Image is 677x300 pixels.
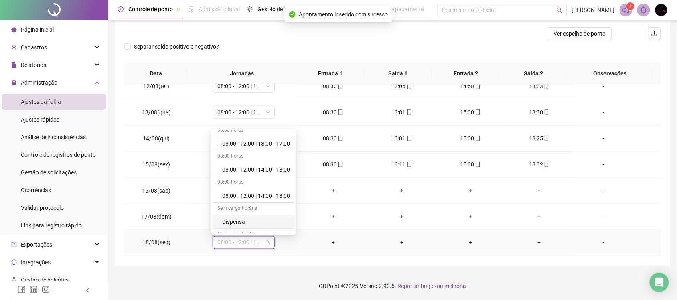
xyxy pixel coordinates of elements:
span: Exportações [21,241,52,248]
span: Relatórios [21,62,46,68]
th: Entrada 1 [296,63,364,85]
span: 08:00 - 12:00 | 13:00 - 17:00 [217,237,270,249]
div: 08:00 - 12:00 | 14:00 - 18:00 [222,191,290,200]
div: + [374,212,430,221]
div: + [305,186,361,195]
div: Dispensa [213,215,295,229]
span: mobile [337,162,343,167]
span: mobile [543,109,549,115]
div: 13:01 [374,134,430,143]
div: 08:00 - 12:00 | 14:00 - 18:00 [213,163,295,176]
span: left [85,288,91,293]
span: mobile [406,83,412,89]
span: mobile [474,109,481,115]
div: + [443,238,499,247]
div: - [580,186,627,195]
button: Ver espelho de ponto [547,27,612,40]
div: + [305,238,361,247]
span: mobile [474,162,481,167]
div: 08:00 horas [213,124,295,137]
span: sync [11,259,17,265]
span: export [11,242,17,247]
span: Admissão digital [199,6,240,12]
span: Integrações [21,259,51,266]
div: - [580,160,627,169]
span: Gestão de solicitações [21,169,77,176]
span: 16/08(sáb) [142,187,170,194]
div: 14:58 [443,82,499,91]
span: Ver espelho de ponto [553,29,606,38]
div: Sem carga horária [213,203,295,215]
span: mobile [337,83,343,89]
span: Ajustes rápidos [21,116,59,123]
span: lock [11,80,17,85]
div: Open Intercom Messenger [650,273,669,292]
span: 1 [629,4,632,9]
span: 08:00 - 12:00 | 13:00 - 17:00 [217,106,270,118]
div: 08:00 horas [213,150,295,163]
th: Observações [567,63,653,85]
span: 08:00 - 12:00 | 13:00 - 17:00 [217,80,270,92]
span: notification [622,6,630,14]
div: - [580,108,627,117]
span: Reportar bug e/ou melhoria [398,283,466,289]
div: + [511,212,567,221]
div: 15:00 [443,108,499,117]
span: Gestão de férias [257,6,298,12]
th: Entrada 2 [432,63,500,85]
span: 13/08(qua) [142,109,171,116]
span: pushpin [176,7,181,12]
span: mobile [543,83,549,89]
div: 08:00 - 12:00 | 13:00 - 17:00 [222,139,290,148]
span: Ajustes da folha [21,99,61,105]
div: 18:25 [511,134,567,143]
span: Gestão de holerites [21,277,69,283]
div: 13:06 [374,82,430,91]
th: Data [124,63,187,85]
div: + [305,212,361,221]
span: sun [247,6,253,12]
div: - [580,82,627,91]
th: Saída 2 [500,63,568,85]
span: Apontamento inserido com sucesso [299,10,388,19]
span: Cadastros [21,44,47,51]
span: bell [640,6,647,14]
span: Validar protocolo [21,205,64,211]
th: Saída 1 [364,63,432,85]
img: 91220 [655,4,667,16]
div: 08:30 [305,134,361,143]
div: 08:00 - 12:00 | 14:00 - 18:00 [213,189,295,203]
span: mobile [337,109,343,115]
span: Ocorrências [21,187,51,193]
div: - [580,238,627,247]
span: Folha de pagamento [373,6,424,12]
span: file-done [188,6,194,12]
span: 15/08(sex) [142,161,170,168]
span: Análise de inconsistências [21,134,86,140]
div: 18:30 [511,108,567,117]
span: check-circle [289,11,296,18]
span: Painel do DP [316,6,347,12]
div: 08:00 horas [213,176,295,189]
span: Versão [360,283,378,289]
span: 17/08(dom) [141,213,172,220]
span: Controle de ponto [128,6,173,12]
footer: QRPoint © 2025 - 2.90.5 - [108,272,677,300]
div: + [443,186,499,195]
div: 08:30 [305,160,361,169]
div: + [374,238,430,247]
span: mobile [543,136,549,141]
div: 15:00 [443,134,499,143]
span: Observações [574,69,647,78]
span: mobile [543,162,549,167]
div: 13:11 [374,160,430,169]
div: 13:01 [374,108,430,117]
span: Página inicial [21,26,54,33]
span: home [11,27,17,32]
span: facebook [18,286,26,294]
th: Jornadas [187,63,296,85]
div: + [511,186,567,195]
div: - [580,134,627,143]
span: clock-circle [118,6,124,12]
span: 18/08(seg) [142,239,170,246]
